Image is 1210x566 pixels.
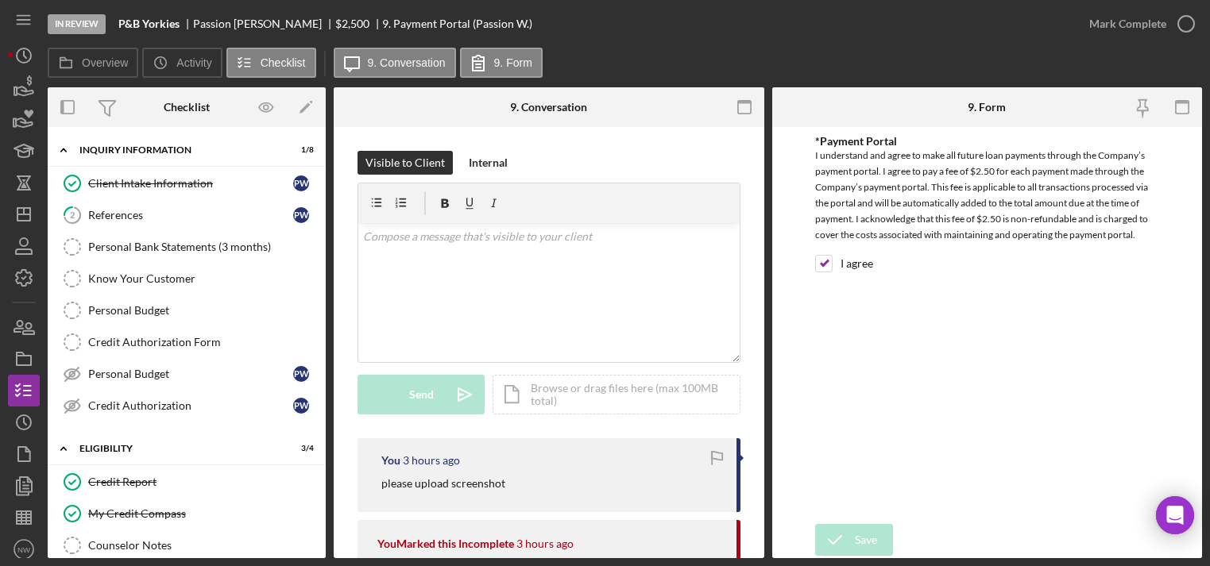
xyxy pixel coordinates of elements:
div: Passion [PERSON_NAME] [193,17,335,30]
label: I agree [841,256,873,271]
a: Credit Authorization Form [56,326,318,358]
div: P W [293,175,309,191]
div: P W [293,366,309,382]
button: 9. Form [460,48,543,78]
div: Save [855,524,877,556]
div: Credit Report [88,476,317,488]
div: P W [293,207,309,223]
a: Client Intake InformationPW [56,167,318,199]
time: 2025-09-23 17:43 [516,537,574,550]
button: Checklist [226,48,316,78]
a: Personal BudgetPW [56,358,318,390]
div: Personal Budget [88,304,317,317]
div: In Review [48,14,106,34]
div: References [88,209,293,221]
button: Mark Complete [1073,8,1202,40]
div: Inquiry Information [79,145,274,155]
label: Checklist [261,56,306,69]
b: P&B Yorkies [118,17,180,30]
div: *Payment Portal [815,135,1159,148]
a: 2ReferencesPW [56,199,318,231]
div: Credit Authorization Form [88,336,317,348]
div: Counselor Notes [88,539,317,552]
label: Activity [176,56,211,69]
p: please upload screenshot [381,475,505,492]
div: You [381,454,400,467]
div: 9. Conversation [510,101,587,114]
button: Save [815,524,893,556]
button: Visible to Client [358,151,453,175]
div: I understand and agree to make all future loan payments through the Company’s payment portal. I a... [815,148,1159,247]
a: Credit Report [56,466,318,498]
div: P W [293,398,309,414]
div: 9. Form [968,101,1006,114]
a: Know Your Customer [56,263,318,295]
text: NW [17,545,31,554]
a: Personal Budget [56,295,318,326]
a: Personal Bank Statements (3 months) [56,231,318,263]
div: Credit Authorization [88,399,293,412]
a: Counselor Notes [56,529,318,561]
div: 1 / 8 [285,145,314,155]
label: Overview [82,56,128,69]
a: Credit AuthorizationPW [56,390,318,422]
label: 9. Form [494,56,532,69]
div: 9. Payment Portal (Passion W.) [382,17,532,30]
button: 9. Conversation [334,48,456,78]
button: Activity [142,48,222,78]
a: My Credit Compass [56,498,318,529]
div: Personal Bank Statements (3 months) [88,241,317,253]
div: Send [409,375,434,414]
div: 3 / 4 [285,444,314,453]
div: Visible to Client [365,151,445,175]
button: Overview [48,48,138,78]
button: Send [358,375,485,414]
time: 2025-09-23 17:44 [403,454,460,467]
div: My Credit Compass [88,507,317,520]
div: Personal Budget [88,368,293,380]
tspan: 2 [70,210,75,220]
div: Checklist [164,101,210,114]
div: Eligibility [79,444,274,453]
div: Client Intake Information [88,177,293,190]
div: Open Intercom Messenger [1156,496,1194,534]
button: NW [8,533,40,565]
div: Mark Complete [1089,8,1166,40]
div: You Marked this Incomplete [377,537,514,550]
div: Know Your Customer [88,272,317,285]
label: 9. Conversation [368,56,446,69]
div: Internal [469,151,508,175]
span: $2,500 [335,17,369,30]
button: Internal [461,151,516,175]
